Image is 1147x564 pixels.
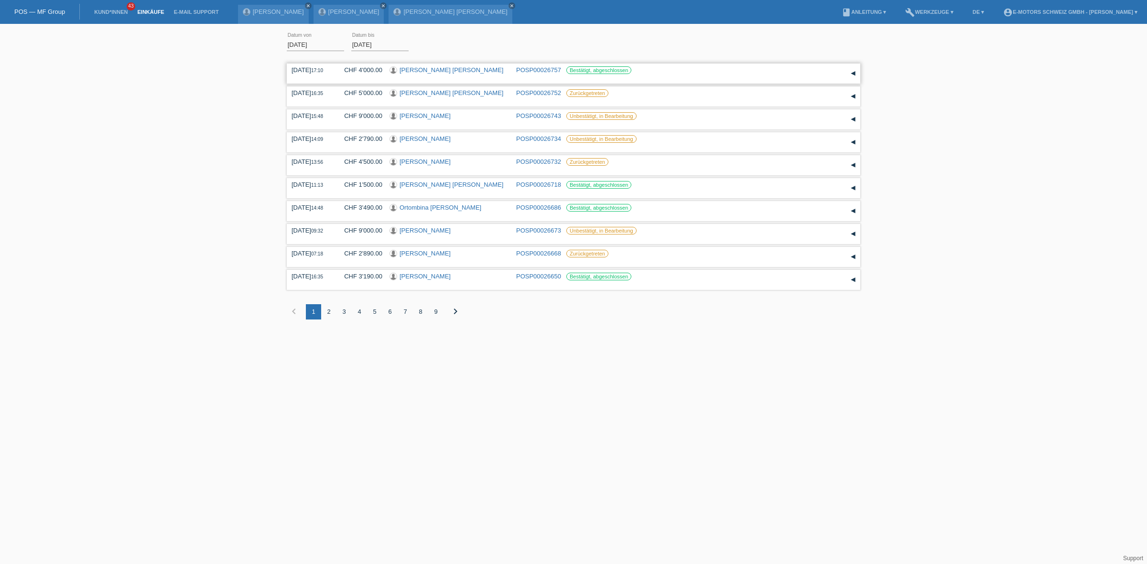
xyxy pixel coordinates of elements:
div: CHF 3'490.00 [337,204,382,211]
div: 3 [336,304,352,319]
i: close [509,3,514,8]
i: chevron_left [288,306,300,317]
a: POSP00026686 [516,204,561,211]
i: account_circle [1003,8,1013,17]
div: auf-/zuklappen [846,112,860,127]
a: [PERSON_NAME] [328,8,379,15]
span: 16:35 [311,91,323,96]
a: POSP00026734 [516,135,561,142]
div: [DATE] [292,227,330,234]
label: Bestätigt, abgeschlossen [566,204,631,212]
div: [DATE] [292,89,330,96]
span: 09:32 [311,228,323,234]
a: [PERSON_NAME] [400,273,451,280]
a: POSP00026752 [516,89,561,96]
label: Bestätigt, abgeschlossen [566,66,631,74]
a: [PERSON_NAME] [400,250,451,257]
div: auf-/zuklappen [846,66,860,81]
div: 1 [306,304,321,319]
div: 6 [382,304,398,319]
div: CHF 2'790.00 [337,135,382,142]
label: Unbestätigt, in Bearbeitung [566,112,637,120]
span: 16:35 [311,274,323,279]
a: close [380,2,387,9]
a: POSP00026650 [516,273,561,280]
div: CHF 9'000.00 [337,227,382,234]
div: CHF 5'000.00 [337,89,382,96]
div: CHF 9'000.00 [337,112,382,119]
span: 43 [127,2,135,11]
div: [DATE] [292,135,330,142]
span: 14:48 [311,205,323,211]
div: auf-/zuklappen [846,250,860,264]
a: DE ▾ [968,9,989,15]
div: CHF 1'500.00 [337,181,382,188]
a: [PERSON_NAME] [PERSON_NAME] [400,89,503,96]
a: [PERSON_NAME] [PERSON_NAME] [400,181,503,188]
label: Zurückgetreten [566,158,608,166]
label: Zurückgetreten [566,250,608,257]
span: 11:13 [311,182,323,188]
a: [PERSON_NAME] [400,135,451,142]
i: book [842,8,851,17]
div: auf-/zuklappen [846,135,860,149]
a: close [509,2,515,9]
a: [PERSON_NAME] [253,8,304,15]
div: 8 [413,304,428,319]
div: [DATE] [292,273,330,280]
div: CHF 3'190.00 [337,273,382,280]
a: POSP00026668 [516,250,561,257]
span: 14:09 [311,137,323,142]
label: Bestätigt, abgeschlossen [566,181,631,189]
i: build [905,8,915,17]
a: [PERSON_NAME] [400,227,451,234]
label: Bestätigt, abgeschlossen [566,273,631,280]
a: close [305,2,312,9]
div: auf-/zuklappen [846,158,860,172]
a: buildWerkzeuge ▾ [900,9,958,15]
div: [DATE] [292,158,330,165]
div: CHF 2'890.00 [337,250,382,257]
a: Kund*innen [89,9,132,15]
i: chevron_right [450,306,461,317]
a: POS — MF Group [14,8,65,15]
a: Support [1123,555,1143,562]
a: POSP00026673 [516,227,561,234]
div: auf-/zuklappen [846,273,860,287]
label: Unbestätigt, in Bearbeitung [566,227,637,234]
a: Ortombina [PERSON_NAME] [400,204,481,211]
div: 5 [367,304,382,319]
div: [DATE] [292,112,330,119]
span: 15:48 [311,114,323,119]
div: [DATE] [292,66,330,74]
div: 7 [398,304,413,319]
a: POSP00026743 [516,112,561,119]
a: POSP00026718 [516,181,561,188]
a: bookAnleitung ▾ [837,9,891,15]
a: E-Mail Support [169,9,224,15]
a: account_circleE-Motors Schweiz GmbH - [PERSON_NAME] ▾ [998,9,1142,15]
i: close [306,3,311,8]
div: auf-/zuklappen [846,89,860,104]
a: [PERSON_NAME] [400,158,451,165]
div: [DATE] [292,204,330,211]
div: 2 [321,304,336,319]
div: CHF 4'000.00 [337,66,382,74]
div: [DATE] [292,250,330,257]
a: Einkäufe [132,9,169,15]
a: [PERSON_NAME] [PERSON_NAME] [400,66,503,74]
i: close [381,3,386,8]
div: 9 [428,304,444,319]
a: [PERSON_NAME] [400,112,451,119]
a: POSP00026732 [516,158,561,165]
div: [DATE] [292,181,330,188]
span: 07:18 [311,251,323,256]
span: 17:10 [311,68,323,73]
div: 4 [352,304,367,319]
div: CHF 4'500.00 [337,158,382,165]
a: [PERSON_NAME] [PERSON_NAME] [403,8,507,15]
span: 13:56 [311,160,323,165]
label: Zurückgetreten [566,89,608,97]
div: auf-/zuklappen [846,181,860,195]
div: auf-/zuklappen [846,227,860,241]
